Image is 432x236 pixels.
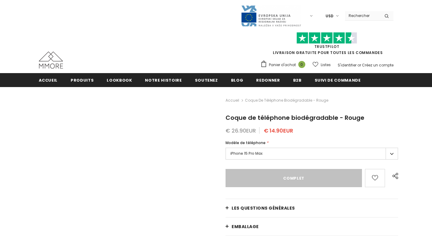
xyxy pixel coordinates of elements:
[232,205,295,211] span: Les questions générales
[260,60,308,69] a: Panier d'achat 0
[293,77,302,83] span: B2B
[231,77,243,83] span: Blog
[226,217,398,236] a: EMBALLAGE
[226,140,266,145] span: Modèle de téléphone
[362,62,393,68] a: Créez un compte
[315,77,361,83] span: Suivi de commande
[231,73,243,87] a: Blog
[357,62,361,68] span: or
[338,62,357,68] a: S'identifier
[145,73,182,87] a: Notre histoire
[326,13,333,19] span: USD
[226,97,239,104] a: Accueil
[256,73,280,87] a: Redonner
[293,73,302,87] a: B2B
[314,44,340,49] a: TrustPilot
[313,59,331,70] a: Listes
[241,13,301,18] a: Javni Razpis
[226,148,398,160] label: iPhone 15 Pro Max
[269,62,296,68] span: Panier d'achat
[71,73,94,87] a: Produits
[226,169,362,187] input: Complet
[241,5,301,27] img: Javni Razpis
[195,77,218,83] span: soutenez
[39,52,63,69] img: Cas MMORE
[298,61,305,68] span: 0
[39,73,58,87] a: Accueil
[321,62,331,68] span: Listes
[226,199,398,217] a: Les questions générales
[107,77,132,83] span: Lookbook
[226,113,364,122] span: Coque de téléphone biodégradable - Rouge
[260,35,393,55] span: LIVRAISON GRATUITE POUR TOUTES LES COMMANDES
[71,77,94,83] span: Produits
[107,73,132,87] a: Lookbook
[345,11,380,20] input: Search Site
[296,32,357,44] img: Faites confiance aux étoiles pilotes
[195,73,218,87] a: soutenez
[232,224,259,230] span: EMBALLAGE
[245,97,328,104] span: Coque de téléphone biodégradable - Rouge
[226,127,256,134] span: € 26.90EUR
[39,77,58,83] span: Accueil
[256,77,280,83] span: Redonner
[264,127,293,134] span: € 14.90EUR
[315,73,361,87] a: Suivi de commande
[145,77,182,83] span: Notre histoire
